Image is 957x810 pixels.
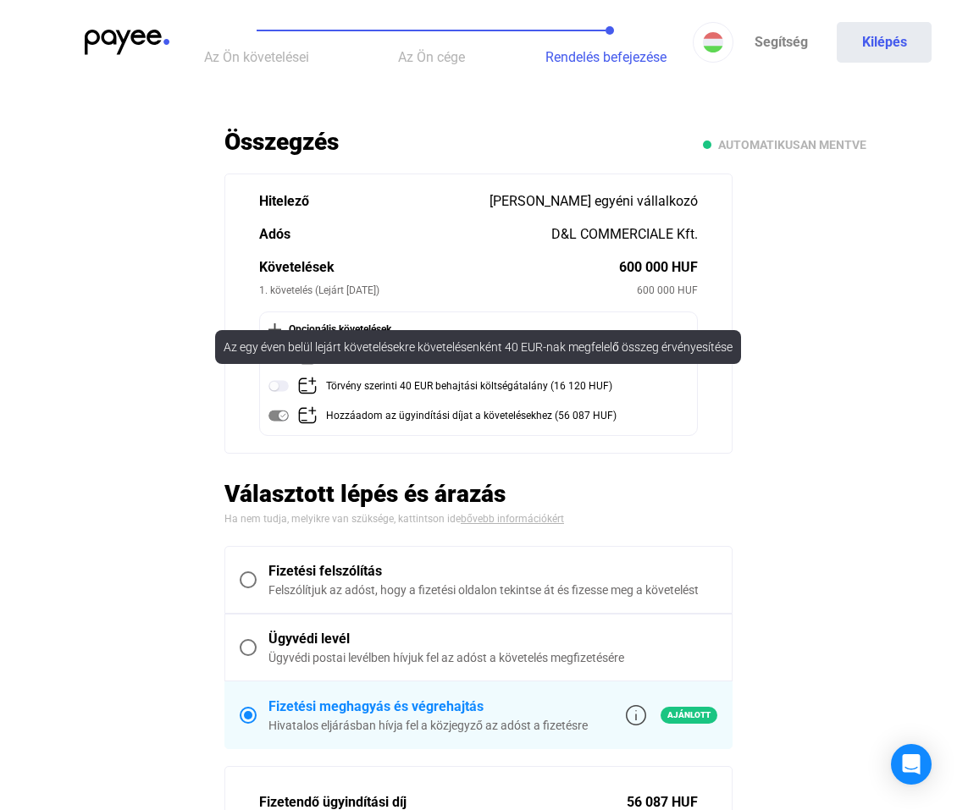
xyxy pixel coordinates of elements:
[398,49,465,65] span: Az Ön cége
[545,49,667,65] span: Rendelés befejezése
[297,405,318,426] img: add-claim
[297,376,318,396] img: add-claim
[268,405,289,426] img: toggle-on-disabled
[837,22,932,63] button: Kilépés
[661,707,717,724] span: Ajánlott
[259,282,637,299] div: 1. követelés (Lejárt [DATE])
[85,30,169,55] img: payee-logo
[268,561,717,581] div: Fizetési felszólítás
[326,405,617,427] div: Hozzáadom az ügyindítási díjat a követelésekhez (56 087 HUF)
[490,191,698,212] div: [PERSON_NAME] egyéni vállalkozó
[268,581,717,598] div: Felszólítjuk az adóst, hogy a fizetési oldalon tekintse át és fizesse meg a követelést
[637,282,698,299] div: 600 000 HUF
[224,513,461,525] span: Ha nem tudja, melyikre van szüksége, kattintson ide
[224,479,733,509] h2: Választott lépés és árazás
[204,49,309,65] span: Az Ön követelései
[461,513,564,525] a: bővebb információkért
[268,717,588,734] div: Hivatalos eljárásban hívja fel a közjegyző az adóst a fizetésre
[551,224,698,245] div: D&L COMMERCIALE Kft.
[326,376,612,397] div: Törvény szerinti 40 EUR behajtási költségátalány (16 120 HUF)
[259,191,490,212] div: Hitelező
[268,697,588,717] div: Fizetési meghagyás és végrehajtás
[215,330,741,364] div: Az egy éven belül lejárt követelésekre követelésenként 40 EUR-nak megfelelő összeg érvényesítése
[733,22,828,63] a: Segítség
[224,127,733,157] h2: Összegzés
[626,705,646,725] img: info-grey-outline
[703,32,723,52] img: HU
[268,649,717,666] div: Ügyvédi postai levélben hívjuk fel az adóst a követelés megfizetésére
[619,257,698,278] div: 600 000 HUF
[626,705,717,725] a: info-grey-outlineAjánlott
[268,376,289,396] img: toggle-off
[259,257,619,278] div: Követelések
[693,22,733,63] button: HU
[268,629,717,649] div: Ügyvédi levél
[259,224,551,245] div: Adós
[891,744,932,785] div: Open Intercom Messenger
